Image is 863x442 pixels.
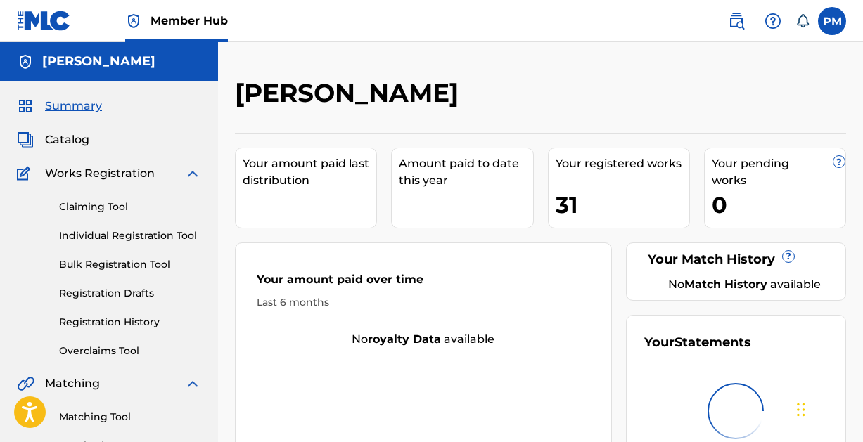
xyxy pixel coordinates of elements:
span: Summary [45,98,102,115]
div: No available [662,276,828,293]
img: expand [184,375,201,392]
div: Amount paid to date this year [399,155,532,189]
div: Notifications [795,14,810,28]
div: Your pending works [712,155,845,189]
div: 0 [712,189,845,221]
img: MLC Logo [17,11,71,31]
a: Public Search [722,7,750,35]
span: ? [833,156,845,167]
div: Your registered works [556,155,689,172]
img: expand [184,165,201,182]
iframe: Chat Widget [793,375,863,442]
a: CatalogCatalog [17,131,89,148]
span: Member Hub [151,13,228,29]
img: Matching [17,375,34,392]
span: Matching [45,375,100,392]
a: Bulk Registration Tool [59,257,201,272]
a: Registration Drafts [59,286,201,301]
span: Catalog [45,131,89,148]
div: Your Statements [644,333,751,352]
div: Last 6 months [257,295,590,310]
img: Accounts [17,53,34,70]
div: Your amount paid over time [257,271,590,295]
a: Overclaims Tool [59,344,201,358]
h5: Phillip Mckenna [42,53,155,70]
img: Top Rightsholder [125,13,142,30]
div: User Menu [818,7,846,35]
div: Your Match History [644,250,828,269]
a: Registration History [59,315,201,330]
h2: [PERSON_NAME] [235,77,466,109]
div: Your amount paid last distribution [243,155,376,189]
img: search [728,13,745,30]
a: Claiming Tool [59,200,201,214]
div: Drag [797,389,805,431]
a: Matching Tool [59,410,201,424]
img: Catalog [17,131,34,148]
iframe: Resource Center [824,263,863,376]
img: Works Registration [17,165,35,182]
span: ? [783,251,794,262]
div: Help [759,7,787,35]
strong: Match History [684,278,767,291]
strong: royalty data [368,332,441,346]
a: SummarySummary [17,98,102,115]
img: help [765,13,781,30]
div: 31 [556,189,689,221]
div: No available [236,331,611,348]
span: Works Registration [45,165,155,182]
img: Summary [17,98,34,115]
a: Individual Registration Tool [59,228,201,243]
